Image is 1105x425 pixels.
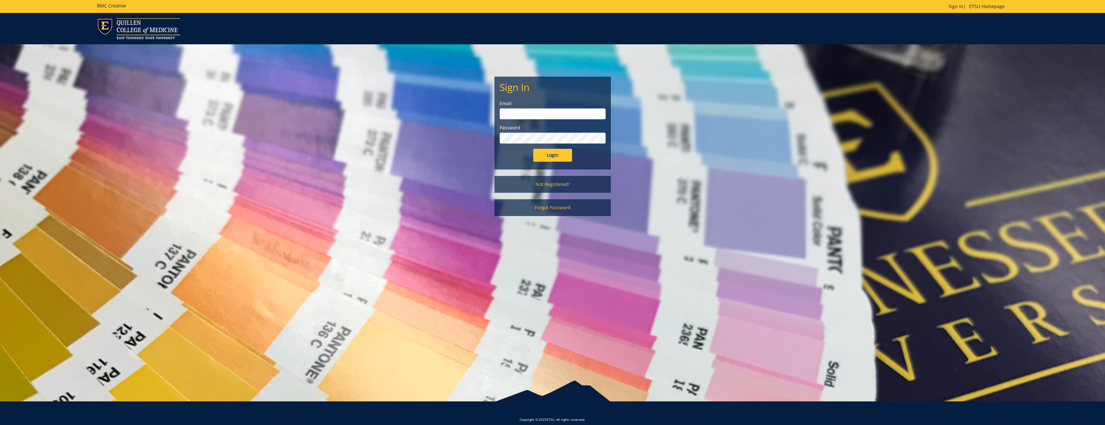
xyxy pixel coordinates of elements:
[494,176,611,193] a: Not Registered?
[948,3,963,9] a: Sign In
[966,3,1008,9] a: ETSU Homepage
[948,3,1008,10] p: |
[500,125,606,131] label: Password
[547,417,554,422] a: ETSU
[97,18,180,39] img: ETSU logo
[500,82,606,93] h2: Sign In
[97,3,126,8] h5: BMC Creative
[494,199,611,216] a: Forgot Password
[500,100,606,107] label: Email
[533,149,572,162] input: Login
